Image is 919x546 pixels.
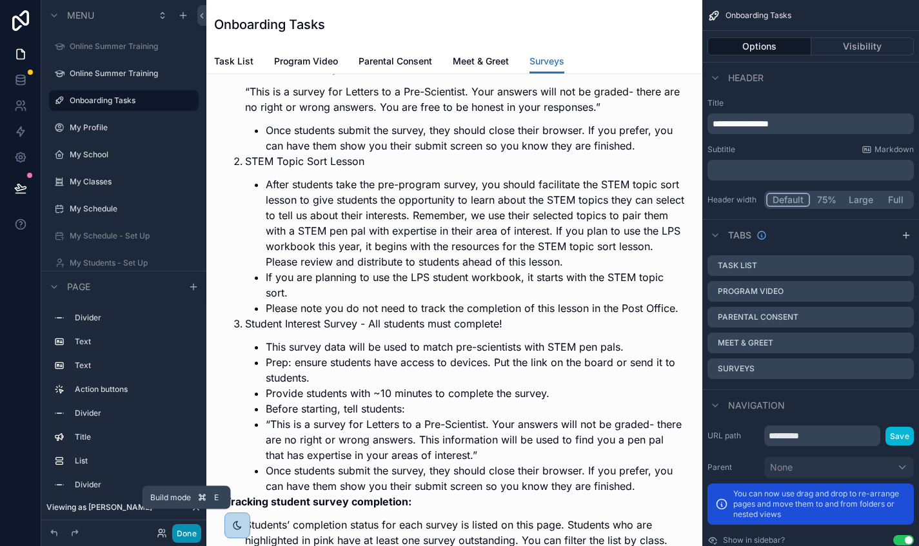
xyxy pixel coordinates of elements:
[718,312,798,322] label: Parental Consent
[41,302,206,520] div: scrollable content
[733,489,906,520] p: You can now use drag and drop to re-arrange pages and move them to and from folders or nested views
[529,55,564,68] span: Surveys
[70,177,196,187] label: My Classes
[46,502,152,512] span: Viewing as [PERSON_NAME]
[707,462,759,473] label: Parent
[75,360,193,371] label: Text
[67,9,94,22] span: Menu
[885,427,914,445] button: Save
[862,144,914,155] a: Markdown
[70,204,196,214] label: My Schedule
[70,122,196,133] label: My Profile
[707,160,914,180] div: scrollable content
[764,456,914,478] button: None
[718,338,773,348] label: Meet & Greet
[843,193,879,207] button: Large
[75,313,193,323] label: Divider
[75,336,193,347] label: Text
[766,193,810,207] button: Default
[707,98,914,108] label: Title
[75,384,193,395] label: Action buttons
[359,55,432,68] span: Parental Consent
[172,524,201,543] button: Done
[274,55,338,68] span: Program Video
[453,50,509,75] a: Meet & Greet
[718,364,755,374] label: Surveys
[707,144,735,155] label: Subtitle
[214,15,325,34] h1: Onboarding Tasks
[875,144,914,155] span: Markdown
[67,280,90,293] span: Page
[70,41,196,52] label: Online Summer Training
[529,50,564,74] a: Surveys
[359,50,432,75] a: Parental Consent
[214,50,253,75] a: Task List
[728,229,751,242] span: Tabs
[707,195,759,205] label: Header width
[718,286,784,297] label: Program Video
[70,150,196,160] label: My School
[728,72,764,84] span: Header
[214,55,253,68] span: Task List
[70,68,196,79] label: Online Summer Training
[212,492,222,503] span: E
[707,113,914,134] div: scrollable content
[274,50,338,75] a: Program Video
[75,456,193,466] label: List
[718,260,757,271] label: Task List
[75,480,193,490] label: Divider
[811,37,914,55] button: Visibility
[770,461,793,474] span: None
[728,399,785,412] span: Navigation
[879,193,912,207] button: Full
[75,408,193,418] label: Divider
[810,193,843,207] button: 75%
[707,37,811,55] button: Options
[75,432,193,442] label: Title
[70,231,196,241] label: My Schedule - Set Up
[453,55,509,68] span: Meet & Greet
[150,492,191,503] span: Build mode
[707,431,759,441] label: URL path
[70,258,196,268] label: My Students - Set Up
[726,10,791,21] span: Onboarding Tasks
[70,95,191,106] label: Onboarding Tasks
